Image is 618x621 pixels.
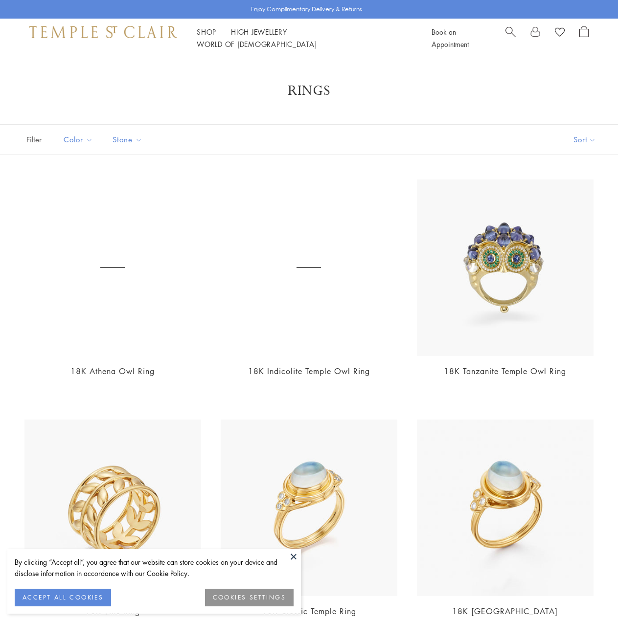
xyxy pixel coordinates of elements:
span: Color [59,133,100,146]
button: Stone [105,129,150,151]
button: COOKIES SETTINGS [205,589,294,606]
button: Color [56,129,100,151]
p: Enjoy Complimentary Delivery & Returns [251,4,362,14]
a: Book an Appointment [432,27,469,49]
a: 18K Indicolite Temple Owl Ring [248,366,370,377]
a: Open Shopping Bag [579,26,589,50]
iframe: Gorgias live chat messenger [569,575,608,611]
a: World of [DEMOGRAPHIC_DATA]World of [DEMOGRAPHIC_DATA] [197,39,317,49]
a: Search [505,26,516,50]
a: 18K Vine Ring [85,606,140,617]
img: R14110-BM8V [417,420,594,596]
nav: Main navigation [197,26,410,50]
a: R36865-OWLTGBS [24,179,201,356]
img: 18K Tanzanite Temple Owl Ring [417,179,594,356]
a: 18K Classic Temple Ring [262,606,356,617]
a: 18K Indicolite Temple Owl Ring [221,179,397,356]
a: 18K Athena Owl Ring [70,366,155,377]
img: R14109-BM7H [221,420,397,596]
a: 18K Tanzanite Temple Owl Ring [444,366,566,377]
img: R38826-VIN6 [24,420,201,596]
a: High JewelleryHigh Jewellery [231,27,287,37]
button: ACCEPT ALL COOKIES [15,589,111,606]
button: Show sort by [551,125,618,155]
a: 18K [GEOGRAPHIC_DATA] [452,606,558,617]
h1: Rings [39,82,579,100]
a: View Wishlist [555,26,565,41]
a: ShopShop [197,27,216,37]
span: Stone [108,133,150,146]
div: By clicking “Accept all”, you agree that our website can store cookies on your device and disclos... [15,556,294,579]
img: Temple St. Clair [29,26,177,38]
